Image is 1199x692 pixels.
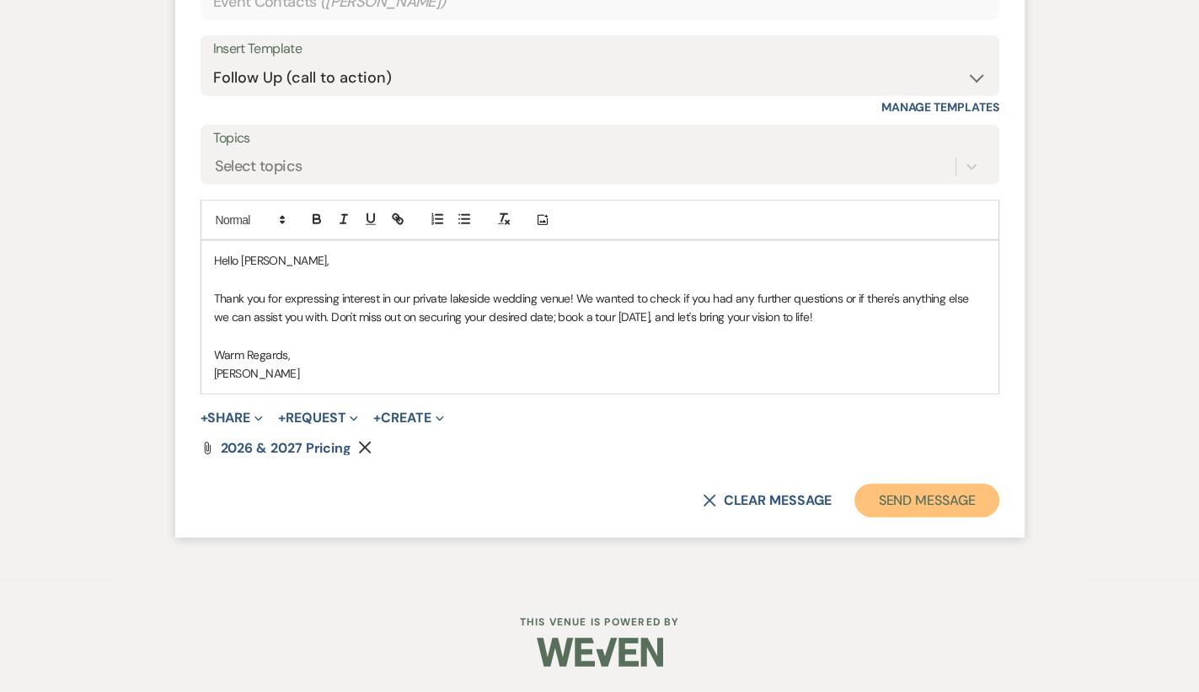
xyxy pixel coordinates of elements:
[278,411,358,425] button: Request
[373,411,443,425] button: Create
[214,289,986,327] p: Thank you for expressing interest in our private lakeside wedding venue! We wanted to check if yo...
[213,126,987,151] label: Topics
[881,99,999,115] a: Manage Templates
[537,623,663,682] img: Weven Logo
[854,484,998,518] button: Send Message
[278,411,286,425] span: +
[201,411,264,425] button: Share
[214,251,986,270] p: Hello [PERSON_NAME],
[201,411,208,425] span: +
[373,411,381,425] span: +
[215,155,302,178] div: Select topics
[703,494,831,507] button: Clear message
[214,364,986,383] p: [PERSON_NAME]
[221,439,351,457] span: 2026 & 2027 Pricing
[214,346,986,364] p: Warm Regards,
[221,442,351,455] a: 2026 & 2027 Pricing
[213,37,987,62] div: Insert Template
